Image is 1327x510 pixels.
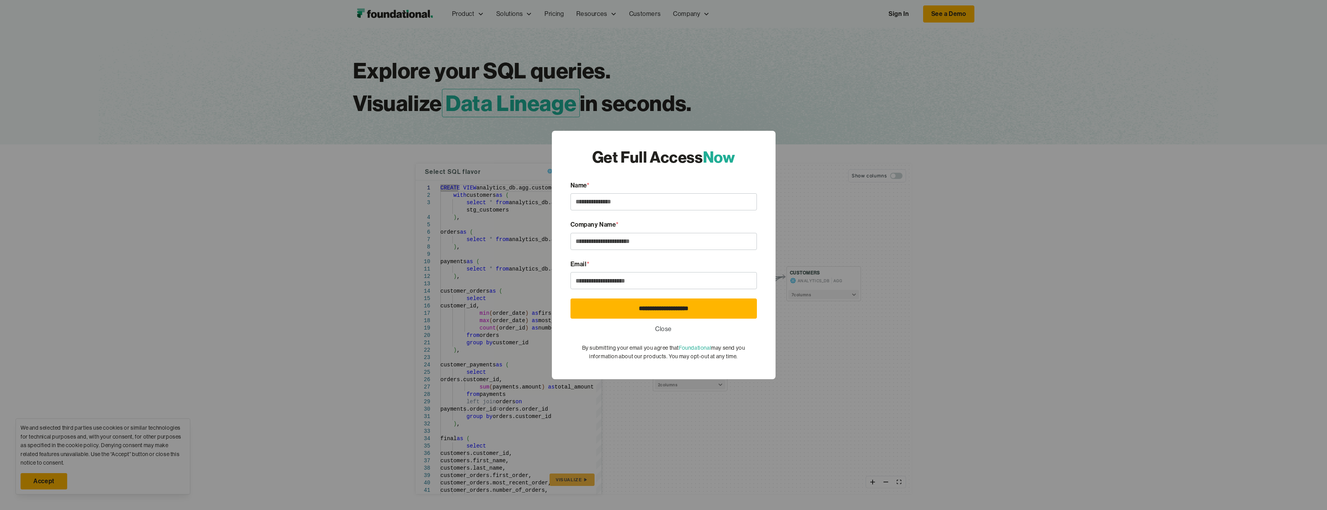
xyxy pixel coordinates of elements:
div: Company Name [570,220,757,230]
div: Name [570,180,757,191]
a: Foundational [679,345,711,351]
span: Now [703,147,735,167]
a: Close [655,324,672,334]
div: Email [570,259,757,269]
div: Get Full Access [592,146,735,168]
form: Email Form [Query Analysis] [570,180,757,361]
div: By submitting your email you agree that may send you information about our products. You may opt-... [570,343,757,361]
